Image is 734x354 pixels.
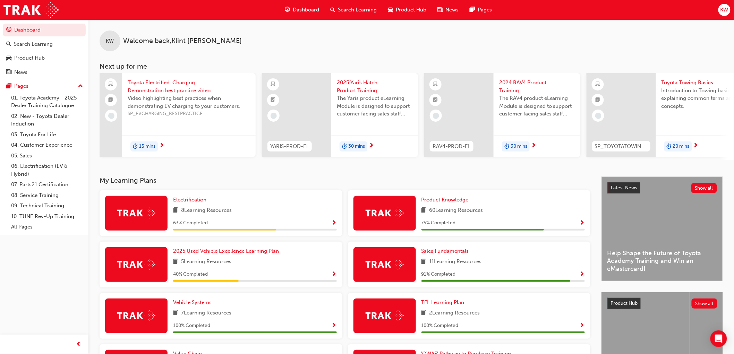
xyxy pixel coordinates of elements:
[421,309,427,318] span: book-icon
[611,300,638,306] span: Product Hub
[173,270,208,278] span: 40 % Completed
[325,3,383,17] a: search-iconSearch Learning
[421,299,464,305] span: TFL Learning Plan
[366,208,404,218] img: Trak
[139,143,155,150] span: 15 mins
[6,83,11,89] span: pages-icon
[421,322,459,330] span: 100 % Completed
[499,94,575,118] span: The RAV4 product eLearning Module is designed to support customer facing sales staff with introdu...
[173,197,206,203] span: Electrification
[181,309,231,318] span: 7 Learning Resources
[123,37,242,45] span: Welcome back , Klint [PERSON_NAME]
[421,247,472,255] a: Sales Fundamentals
[3,66,86,79] a: News
[611,185,638,191] span: Latest News
[470,6,475,14] span: pages-icon
[421,206,427,215] span: book-icon
[271,96,276,105] span: booktick-icon
[607,182,717,193] a: Latest NewsShow all
[531,143,536,149] span: next-icon
[88,62,734,70] h3: Next up for me
[438,6,443,14] span: news-icon
[478,6,492,14] span: Pages
[3,2,59,18] img: Trak
[596,96,600,105] span: booktick-icon
[596,80,600,89] span: learningResourceType_ELEARNING-icon
[332,271,337,278] span: Show Progress
[693,143,699,149] span: next-icon
[432,3,464,17] a: news-iconNews
[332,321,337,330] button: Show Progress
[332,323,337,329] span: Show Progress
[133,142,138,151] span: duration-icon
[332,219,337,227] button: Show Progress
[6,69,11,76] span: news-icon
[464,3,498,17] a: pages-iconPages
[181,258,231,266] span: 5 Learning Resources
[424,73,580,157] a: RAV4-PROD-EL2024 RAV4 Product TrainingThe RAV4 product eLearning Module is designed to support cu...
[433,80,438,89] span: learningResourceType_ELEARNING-icon
[348,143,365,150] span: 30 mins
[421,299,467,306] a: TFL Learning Plan
[429,206,483,215] span: 60 Learning Resources
[580,321,585,330] button: Show Progress
[710,330,727,347] div: Open Intercom Messenger
[3,22,86,80] button: DashboardSearch LearningProduct HubNews
[383,3,432,17] a: car-iconProduct Hub
[8,111,86,129] a: 02. New - Toyota Dealer Induction
[396,6,427,14] span: Product Hub
[109,96,113,105] span: booktick-icon
[14,68,27,76] div: News
[720,6,728,14] span: KW
[580,323,585,329] span: Show Progress
[433,96,438,105] span: booktick-icon
[78,82,83,91] span: up-icon
[108,113,114,119] span: learningRecordVerb_NONE-icon
[607,298,717,309] a: Product HubShow all
[8,129,86,140] a: 03. Toyota For Life
[580,220,585,226] span: Show Progress
[667,142,672,151] span: duration-icon
[691,183,717,193] button: Show all
[388,6,393,14] span: car-icon
[8,179,86,190] a: 07. Parts21 Certification
[109,80,113,89] span: laptop-icon
[173,196,209,204] a: Electrification
[128,110,250,118] span: SP_EVCHARGING_BESTPRACTICE
[8,161,86,179] a: 06. Electrification (EV & Hybrid)
[429,258,482,266] span: 11 Learning Resources
[332,270,337,279] button: Show Progress
[117,208,155,218] img: Trak
[580,271,585,278] span: Show Progress
[607,249,717,273] span: Help Shape the Future of Toyota Academy Training and Win an eMastercard!
[181,206,232,215] span: 8 Learning Resources
[3,24,86,36] a: Dashboard
[595,143,648,150] span: SP_TOYOTATOWING_0424
[280,3,325,17] a: guage-iconDashboard
[8,190,86,201] a: 08. Service Training
[173,322,210,330] span: 100 % Completed
[173,247,282,255] a: 2025 Used Vehicle Excellence Learning Plan
[338,6,377,14] span: Search Learning
[262,73,418,157] a: YARIS-PROD-EL2025 Yaris Hatch Product TrainingThe Yaris product eLearning Module is designed to s...
[14,54,45,62] div: Product Hub
[128,94,250,110] span: Video highlighting best practices when demonstrating EV charging to your customers.
[8,93,86,111] a: 01. Toyota Academy - 2025 Dealer Training Catalogue
[366,310,404,321] img: Trak
[446,6,459,14] span: News
[3,38,86,51] a: Search Learning
[6,41,11,48] span: search-icon
[718,4,731,16] button: KW
[285,6,290,14] span: guage-icon
[421,270,456,278] span: 91 % Completed
[511,143,527,150] span: 30 mins
[6,27,11,33] span: guage-icon
[14,40,53,48] div: Search Learning
[504,142,509,151] span: duration-icon
[433,113,439,119] span: learningRecordVerb_NONE-icon
[106,37,114,45] span: KW
[6,55,11,61] span: car-icon
[173,219,208,227] span: 63 % Completed
[173,309,178,318] span: book-icon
